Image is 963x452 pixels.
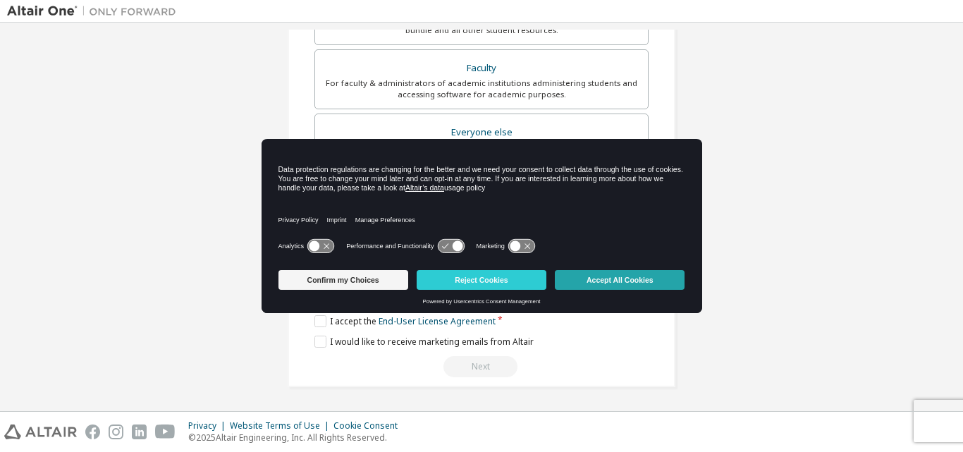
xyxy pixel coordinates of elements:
[188,420,230,432] div: Privacy
[314,356,649,377] div: Read and acccept EULA to continue
[379,315,496,327] a: End-User License Agreement
[109,424,123,439] img: instagram.svg
[324,78,639,100] div: For faculty & administrators of academic institutions administering students and accessing softwa...
[4,424,77,439] img: altair_logo.svg
[85,424,100,439] img: facebook.svg
[324,59,639,78] div: Faculty
[7,4,183,18] img: Altair One
[155,424,176,439] img: youtube.svg
[188,432,406,444] p: © 2025 Altair Engineering, Inc. All Rights Reserved.
[324,123,639,142] div: Everyone else
[230,420,333,432] div: Website Terms of Use
[333,420,406,432] div: Cookie Consent
[132,424,147,439] img: linkedin.svg
[314,336,534,348] label: I would like to receive marketing emails from Altair
[314,315,496,327] label: I accept the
